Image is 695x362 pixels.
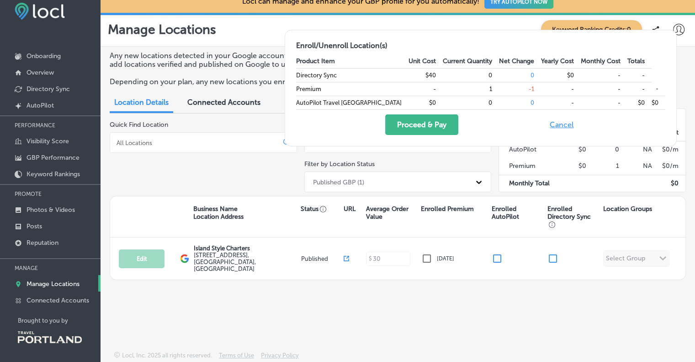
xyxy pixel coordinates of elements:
p: GBP Performance [27,154,80,162]
p: Manage Locations [27,280,80,288]
td: Directory Sync [296,68,409,82]
td: - [409,82,443,96]
td: Premium [296,82,409,96]
td: $0 [554,158,587,175]
p: Brought to you by [18,317,101,324]
td: 0 [499,96,541,109]
p: Location Groups [603,205,652,213]
td: - [627,68,652,82]
p: Keyword Rankings [27,170,80,178]
img: Travel Portland [18,331,82,343]
p: Onboarding [27,52,61,60]
input: All Locations [116,139,276,147]
label: Quick Find Location [110,121,168,129]
button: Edit [119,249,164,268]
button: Proceed & Pay [385,114,458,135]
th: Totals [627,54,652,68]
th: Product Item [296,54,409,68]
label: [STREET_ADDRESS] , [GEOGRAPHIC_DATA], [GEOGRAPHIC_DATA] [194,252,298,272]
h2: Enroll/Unenroll Location(s) [296,41,665,50]
p: Enrolled Directory Sync [547,205,599,228]
p: Business Name Location Address [193,205,244,221]
p: Depending on your plan, any new locations you enroll may increase your monthly subscription costs. [110,77,484,86]
td: - [581,68,627,82]
img: fda3e92497d09a02dc62c9cd864e3231.png [15,3,65,20]
p: Enrolled Premium [421,205,474,213]
td: 0 [587,141,620,158]
td: AutoPilot [499,141,554,158]
td: 0 [443,68,499,82]
td: Premium [499,158,554,175]
p: Directory Sync [27,85,70,93]
p: Status [301,205,344,213]
label: Filter by Location Status [304,160,375,168]
p: Posts [27,222,42,230]
p: Locl, Inc. 2025 all rights reserved. [122,352,212,359]
p: Average Order Value [366,205,416,221]
td: - [627,82,652,96]
th: Net Change [499,54,541,68]
p: URL [344,205,355,213]
th: Unit Cost [409,54,443,68]
th: Yearly Cost [541,54,581,68]
td: - [652,82,665,96]
p: Manage Locations [108,22,216,37]
div: Published GBP (1) [313,178,364,186]
td: $40 [409,68,443,82]
td: $0 [541,68,581,82]
td: $0 [554,141,587,158]
p: [DATE] [437,255,454,262]
td: 1 [587,158,620,175]
p: Island Style Charters [194,245,298,252]
img: logo [180,254,189,263]
span: Keyword Ranking Credits: 0 [541,20,642,39]
p: Enrolled AutoPilot [492,205,543,221]
th: Current Quantity [443,54,499,68]
td: Monthly Total [499,175,554,192]
p: AutoPilot [27,102,54,109]
td: $ 0 /m [653,158,685,175]
span: Location Details [114,98,169,107]
td: $0 [409,96,443,109]
td: - [581,96,627,109]
p: Any new locations detected in your Google accounts will appear in the list below. Please note you... [110,51,484,69]
td: 1 [443,82,499,96]
td: $0 [652,96,665,109]
td: -1 [499,82,541,96]
th: Monthly Cost [581,54,627,68]
p: Overview [27,69,54,76]
td: - [541,82,581,96]
td: - [581,82,627,96]
p: Photos & Videos [27,206,75,214]
p: Reputation [27,239,58,247]
td: AutoPilot Travel [GEOGRAPHIC_DATA] [296,96,409,109]
p: Connected Accounts [27,297,89,304]
td: $ 0 [653,175,685,192]
p: Published [301,255,344,262]
td: $0 [627,96,652,109]
p: Visibility Score [27,137,69,145]
td: 0 [443,96,499,109]
button: Cancel [547,114,576,135]
td: $ 0 /m [653,141,685,158]
td: NA [620,141,653,158]
td: 0 [499,68,541,82]
span: Connected Accounts [187,98,260,107]
td: - [541,96,581,109]
td: NA [620,158,653,175]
